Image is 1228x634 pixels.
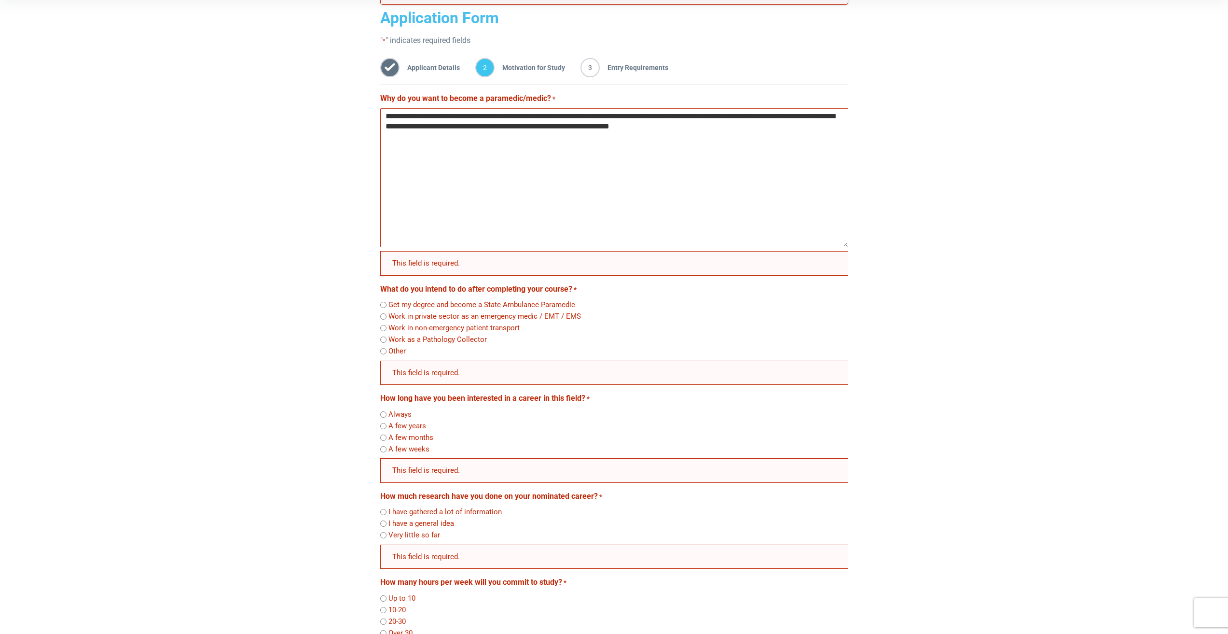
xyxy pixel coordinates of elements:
label: I have gathered a lot of information [388,507,502,518]
div: This field is required. [380,545,848,569]
span: Entry Requirements [600,58,668,77]
legend: How many hours per week will you commit to study? [380,577,848,588]
label: Work as a Pathology Collector [388,334,487,345]
div: This field is required. [380,361,848,385]
span: 2 [475,58,495,77]
span: 1 [380,58,400,77]
label: Very little so far [388,530,440,541]
legend: What do you intend to do after completing your course? [380,283,848,295]
label: Up to 10 [388,593,415,604]
label: A few years [388,421,426,432]
label: 10-20 [388,605,406,616]
span: 3 [580,58,600,77]
span: Applicant Details [400,58,460,77]
label: A few weeks [388,444,429,455]
label: Work in private sector as an emergency medic / EMT / EMS [388,311,581,322]
p: " " indicates required fields [380,35,848,46]
label: Work in non-emergency patient transport [388,323,520,334]
label: Always [388,409,412,420]
label: Other [388,346,406,357]
legend: How long have you been interested in a career in this field? [380,393,848,404]
label: 20-30 [388,616,406,627]
span: Motivation for Study [495,58,565,77]
div: This field is required. [380,251,848,275]
h2: Application Form [380,9,848,27]
legend: How much research have you done on your nominated career? [380,491,848,502]
label: I have a general idea [388,518,454,529]
div: This field is required. [380,458,848,482]
label: Get my degree and become a State Ambulance Paramedic [388,299,575,310]
label: Why do you want to become a paramedic/medic? [380,93,555,104]
label: A few months [388,432,433,443]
